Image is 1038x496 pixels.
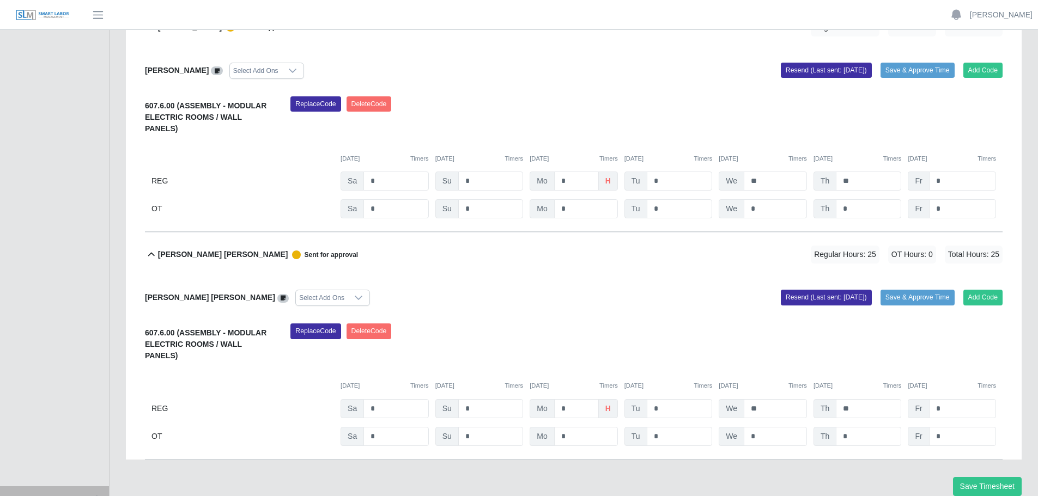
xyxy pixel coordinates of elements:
button: Timers [883,154,902,163]
div: [DATE] [530,381,618,390]
div: [DATE] [719,381,807,390]
div: [DATE] [908,154,996,163]
span: Th [814,199,836,218]
button: Timers [505,154,523,163]
span: We [719,199,744,218]
button: DeleteCode [347,96,392,112]
button: Timers [599,154,618,163]
span: Th [814,172,836,191]
div: OT [151,199,334,218]
button: Timers [694,381,713,390]
div: Select Add Ons [296,290,348,305]
span: Fr [908,199,929,218]
button: Timers [599,381,618,390]
b: h [605,175,611,187]
span: Tu [624,199,647,218]
span: Sa [341,199,364,218]
button: Timers [410,381,429,390]
img: SLM Logo [15,9,70,21]
a: View/Edit Notes [211,66,223,75]
button: DeleteCode [347,323,392,339]
span: Regular Hours: 25 [811,246,879,264]
span: Sa [341,172,364,191]
span: Sa [341,399,364,418]
div: [DATE] [624,154,713,163]
span: Mo [530,427,554,446]
span: Th [814,399,836,418]
div: [DATE] [435,381,524,390]
span: Su [435,199,459,218]
button: ReplaceCode [290,96,341,112]
div: [DATE] [814,381,902,390]
span: Mo [530,199,554,218]
button: Resend (Last sent: [DATE]) [781,290,872,305]
button: Timers [410,154,429,163]
button: Add Code [963,290,1003,305]
div: [DATE] [530,154,618,163]
button: Timers [788,154,807,163]
div: [DATE] [341,154,429,163]
div: [DATE] [435,154,524,163]
span: Tu [624,172,647,191]
span: Tu [624,427,647,446]
span: Th [814,427,836,446]
button: Add Code [963,63,1003,78]
span: Su [435,172,459,191]
button: [PERSON_NAME] [PERSON_NAME] Sent for approval Regular Hours: 25 OT Hours: 0 Total Hours: 25 [145,232,1003,277]
b: 607.6.00 (ASSEMBLY - MODULAR ELECTRIC ROOMS / WALL PANELS) [145,328,266,360]
span: We [719,172,744,191]
div: OT [151,427,334,446]
span: Fr [908,399,929,418]
span: Tu [624,399,647,418]
a: View/Edit Notes [277,293,289,302]
span: Mo [530,399,554,418]
span: We [719,427,744,446]
span: Su [435,427,459,446]
span: Su [435,399,459,418]
span: Fr [908,427,929,446]
div: [DATE] [719,154,807,163]
b: h [605,403,611,414]
div: Select Add Ons [230,63,282,78]
button: Save Timesheet [953,477,1022,496]
div: [DATE] [341,381,429,390]
div: [DATE] [624,381,713,390]
b: [PERSON_NAME] [145,66,209,75]
button: ReplaceCode [290,323,341,339]
b: [PERSON_NAME] [PERSON_NAME] [158,249,288,260]
button: Timers [788,381,807,390]
button: Timers [883,381,902,390]
b: [PERSON_NAME] [PERSON_NAME] [145,293,275,302]
button: Save & Approve Time [881,63,955,78]
div: REG [151,399,334,418]
div: [DATE] [814,154,902,163]
button: Timers [978,381,996,390]
span: Total Hours: 25 [945,246,1003,264]
b: 607.6.00 (ASSEMBLY - MODULAR ELECTRIC ROOMS / WALL PANELS) [145,101,266,133]
a: [PERSON_NAME] [970,9,1033,21]
div: [DATE] [908,381,996,390]
button: Save & Approve Time [881,290,955,305]
button: Timers [978,154,996,163]
span: Sa [341,427,364,446]
span: Fr [908,172,929,191]
span: Mo [530,172,554,191]
span: OT Hours: 0 [888,246,936,264]
span: We [719,399,744,418]
span: Sent for approval [288,250,358,259]
div: REG [151,172,334,191]
button: Resend (Last sent: [DATE]) [781,63,872,78]
button: Timers [505,381,523,390]
button: Timers [694,154,713,163]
